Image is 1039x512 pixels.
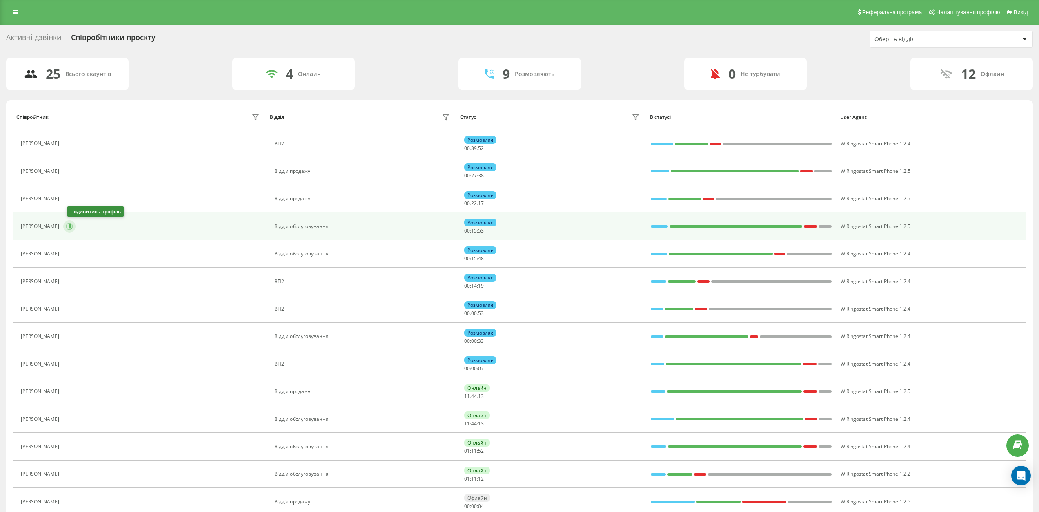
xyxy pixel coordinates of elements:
div: Розмовляють [515,71,554,78]
div: Онлайн [464,439,490,447]
span: 00 [471,338,477,344]
div: [PERSON_NAME] [21,251,61,257]
div: ВП2 [274,306,452,312]
span: W Ringostat Smart Phone 1.2.4 [841,305,910,312]
div: [PERSON_NAME] [21,168,61,174]
div: [PERSON_NAME] [21,279,61,284]
div: Розмовляє [464,329,496,337]
span: W Ringostat Smart Phone 1.2.2 [841,470,910,477]
span: W Ringostat Smart Phone 1.2.4 [841,140,910,147]
span: 53 [478,227,484,234]
span: 07 [478,365,484,372]
span: 00 [464,145,470,152]
div: Подивитись профіль [67,206,124,217]
span: 19 [478,282,484,289]
span: W Ringostat Smart Phone 1.2.4 [841,333,910,340]
span: 17 [478,200,484,207]
div: 12 [961,66,976,82]
span: 44 [471,393,477,400]
div: 0 [728,66,736,82]
div: Розмовляє [464,301,496,309]
span: 00 [464,255,470,262]
span: 14 [471,282,477,289]
div: : : [464,256,484,262]
span: 44 [471,420,477,427]
div: Оберіть відділ [874,36,972,43]
span: 04 [478,503,484,510]
div: Відділ обслуговування [274,444,452,449]
span: 48 [478,255,484,262]
div: Всього акаунтів [65,71,111,78]
span: 00 [464,282,470,289]
span: Вихід [1014,9,1028,16]
span: 00 [464,365,470,372]
span: 00 [464,227,470,234]
div: Розмовляє [464,274,496,282]
span: 12 [478,475,484,482]
div: 9 [503,66,510,82]
div: Відділ продажу [274,389,452,394]
div: Не турбувати [741,71,780,78]
div: : : [464,283,484,289]
div: Активні дзвінки [6,33,61,46]
span: 00 [464,338,470,344]
div: [PERSON_NAME] [21,416,61,422]
span: 15 [471,255,477,262]
div: : : [464,366,484,371]
div: Відділ продажу [274,196,452,201]
span: 13 [478,420,484,427]
div: Open Intercom Messenger [1011,466,1031,485]
span: 15 [471,227,477,234]
div: [PERSON_NAME] [21,499,61,505]
div: Онлайн [464,411,490,419]
div: [PERSON_NAME] [21,471,61,477]
span: 33 [478,338,484,344]
div: : : [464,145,484,151]
span: 53 [478,310,484,317]
div: Онлайн [464,384,490,392]
span: 00 [471,503,477,510]
span: 52 [478,447,484,454]
div: Розмовляє [464,356,496,364]
div: Статус [460,114,476,120]
div: Розмовляє [464,219,496,226]
div: [PERSON_NAME] [21,224,61,229]
div: : : [464,173,484,179]
div: [PERSON_NAME] [21,141,61,146]
span: 11 [464,420,470,427]
span: 00 [471,310,477,317]
div: [PERSON_NAME] [21,196,61,201]
span: 00 [464,310,470,317]
span: W Ringostat Smart Phone 1.2.4 [841,360,910,367]
span: 00 [464,200,470,207]
div: : : [464,228,484,234]
span: 00 [464,172,470,179]
span: 11 [471,475,477,482]
div: [PERSON_NAME] [21,306,61,312]
div: Співробітник [16,114,49,120]
div: Відділ продажу [274,168,452,174]
div: [PERSON_NAME] [21,389,61,394]
span: 00 [471,365,477,372]
div: Офлайн [981,71,1004,78]
span: 38 [478,172,484,179]
span: W Ringostat Smart Phone 1.2.4 [841,250,910,257]
div: Відділ продажу [274,499,452,505]
span: W Ringostat Smart Phone 1.2.5 [841,388,910,395]
div: User Agent [840,114,1023,120]
div: [PERSON_NAME] [21,333,61,339]
span: 11 [464,393,470,400]
div: Розмовляє [464,246,496,254]
span: 39 [471,145,477,152]
span: 13 [478,393,484,400]
div: 25 [46,66,60,82]
span: 27 [471,172,477,179]
span: 11 [471,447,477,454]
div: Онлайн [298,71,321,78]
span: W Ringostat Smart Phone 1.2.4 [841,278,910,285]
div: Відділ обслуговування [274,333,452,339]
span: 22 [471,200,477,207]
div: В статусі [650,114,832,120]
span: Налаштування профілю [936,9,1000,16]
div: Відділ обслуговування [274,416,452,422]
